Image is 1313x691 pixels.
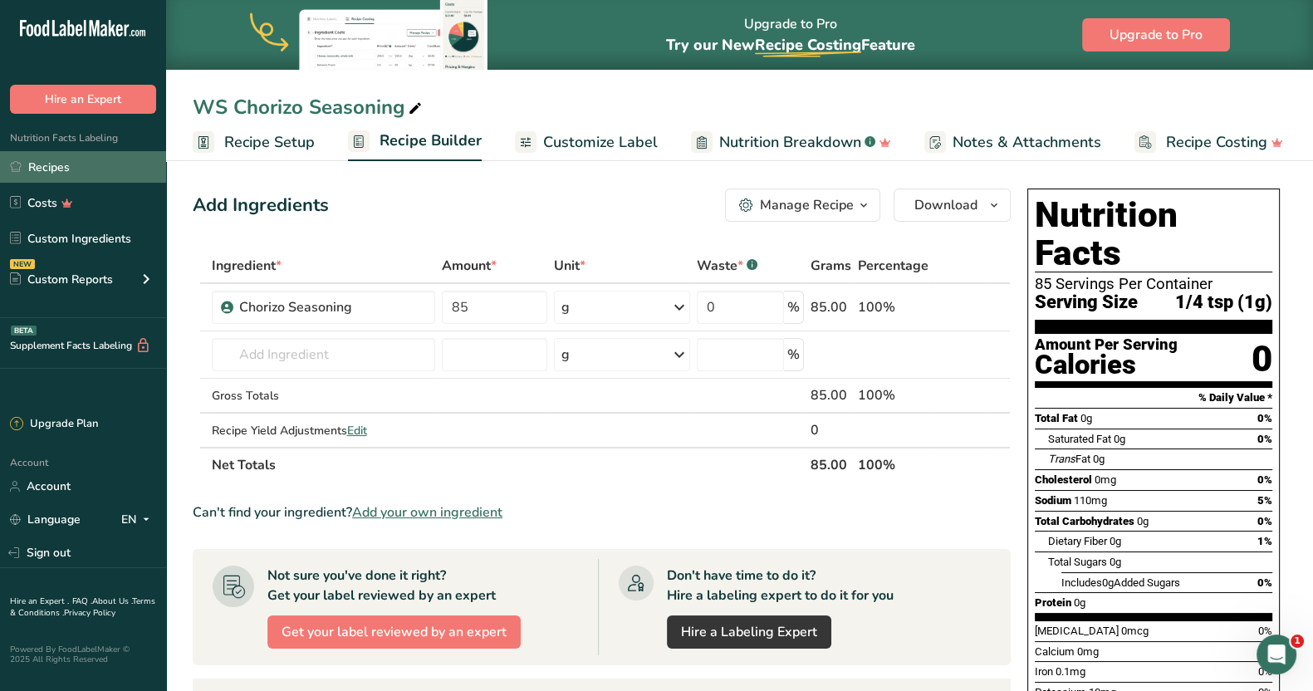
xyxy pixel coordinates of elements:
[1095,473,1116,486] span: 0mg
[1035,292,1138,313] span: Serving Size
[282,622,507,642] span: Get your label reviewed by an expert
[1035,665,1053,678] span: Iron
[1093,453,1105,465] span: 0g
[212,387,435,404] div: Gross Totals
[1035,473,1092,486] span: Cholesterol
[1257,412,1272,424] span: 0%
[561,297,570,317] div: g
[1048,453,1090,465] span: Fat
[543,131,658,154] span: Customize Label
[224,131,315,154] span: Recipe Setup
[1291,635,1304,648] span: 1
[811,256,851,276] span: Grams
[1257,515,1272,527] span: 0%
[1035,353,1178,377] div: Calories
[212,338,435,371] input: Add Ingredient
[1074,596,1085,609] span: 0g
[10,416,98,433] div: Upgrade Plan
[561,345,570,365] div: g
[1252,337,1272,381] div: 0
[347,423,367,439] span: Edit
[239,297,425,317] div: Chorizo Seasoning
[193,124,315,161] a: Recipe Setup
[10,644,156,664] div: Powered By FoodLabelMaker © 2025 All Rights Reserved
[380,130,482,152] span: Recipe Builder
[515,124,658,161] a: Customize Label
[807,447,855,482] th: 85.00
[11,326,37,336] div: BETA
[1258,625,1272,637] span: 0%
[1035,515,1134,527] span: Total Carbohydrates
[1061,576,1180,589] span: Includes Added Sugars
[10,505,81,534] a: Language
[212,422,435,439] div: Recipe Yield Adjustments
[667,566,894,605] div: Don't have time to do it? Hire a labeling expert to do it for you
[1074,494,1107,507] span: 110mg
[1257,433,1272,445] span: 0%
[1035,276,1272,292] div: 85 Servings Per Container
[924,124,1101,161] a: Notes & Attachments
[1257,635,1296,674] iframe: Intercom live chat
[212,256,282,276] span: Ingredient
[811,385,851,405] div: 85.00
[1114,433,1125,445] span: 0g
[1048,556,1107,568] span: Total Sugars
[1082,18,1230,51] button: Upgrade to Pro
[267,566,496,605] div: Not sure you've done it right? Get your label reviewed by an expert
[10,595,69,607] a: Hire an Expert .
[267,615,521,649] button: Get your label reviewed by an expert
[697,256,757,276] div: Waste
[1257,473,1272,486] span: 0%
[208,447,807,482] th: Net Totals
[1048,433,1111,445] span: Saturated Fat
[193,502,1011,522] div: Can't find your ingredient?
[352,502,502,522] span: Add your own ingredient
[855,447,935,482] th: 100%
[554,256,585,276] span: Unit
[1035,596,1071,609] span: Protein
[1035,494,1071,507] span: Sodium
[10,595,155,619] a: Terms & Conditions .
[1080,412,1092,424] span: 0g
[193,92,425,122] div: WS Chorizo Seasoning
[858,297,932,317] div: 100%
[858,385,932,405] div: 100%
[1035,625,1119,637] span: [MEDICAL_DATA]
[1137,515,1149,527] span: 0g
[1035,645,1075,658] span: Calcium
[1175,292,1272,313] span: 1/4 tsp (1g)
[1048,535,1107,547] span: Dietary Fiber
[667,615,831,649] a: Hire a Labeling Expert
[953,131,1101,154] span: Notes & Attachments
[92,595,132,607] a: About Us .
[72,595,92,607] a: FAQ .
[858,256,928,276] span: Percentage
[725,189,880,222] button: Manage Recipe
[1035,337,1178,353] div: Amount Per Serving
[64,607,115,619] a: Privacy Policy
[121,510,156,530] div: EN
[914,195,977,215] span: Download
[1257,494,1272,507] span: 5%
[348,122,482,162] a: Recipe Builder
[894,189,1011,222] button: Download
[1048,453,1075,465] i: Trans
[193,192,329,219] div: Add Ingredients
[10,271,113,288] div: Custom Reports
[10,259,35,269] div: NEW
[691,124,891,161] a: Nutrition Breakdown
[1110,25,1203,45] span: Upgrade to Pro
[442,256,497,276] span: Amount
[1257,535,1272,547] span: 1%
[1110,556,1121,568] span: 0g
[1110,535,1121,547] span: 0g
[1077,645,1099,658] span: 0mg
[1035,196,1272,272] h1: Nutrition Facts
[666,35,915,55] span: Try our New Feature
[1134,124,1283,161] a: Recipe Costing
[755,35,861,55] span: Recipe Costing
[1056,665,1085,678] span: 0.1mg
[1035,412,1078,424] span: Total Fat
[1257,576,1272,589] span: 0%
[10,85,156,114] button: Hire an Expert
